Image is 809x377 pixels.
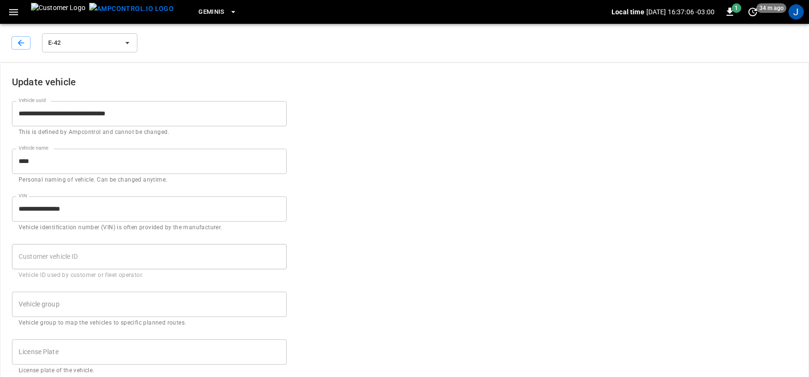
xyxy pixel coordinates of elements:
[42,33,137,52] button: E-42
[19,223,280,233] p: Vehicle identification number (VIN) is often provided by the manufacturer.
[646,7,715,17] p: [DATE] 16:37:06 -03:00
[198,7,225,18] span: Geminis
[12,74,287,90] h6: Update vehicle
[195,3,241,21] button: Geminis
[19,318,280,328] p: Vehicle group to map the vehicles to specific planned routes.
[757,3,787,13] span: 34 m ago
[19,366,280,376] p: License plate of the vehicle.
[19,144,49,152] label: Vehicle name
[612,7,644,17] p: Local time
[745,4,760,20] button: set refresh interval
[31,3,85,21] img: Customer Logo
[19,175,280,185] p: Personal naming of vehicle. Can be changed anytime.
[19,192,27,200] label: VIN
[89,3,174,15] img: ampcontrol.io logo
[788,4,804,20] div: profile-icon
[48,38,119,49] span: E-42
[732,3,741,13] span: 1
[19,271,280,280] p: Vehicle ID used by customer or fleet operator.
[19,128,280,137] p: This is defined by Ampcontrol and cannot be changed.
[19,97,46,104] label: Vehicle uuid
